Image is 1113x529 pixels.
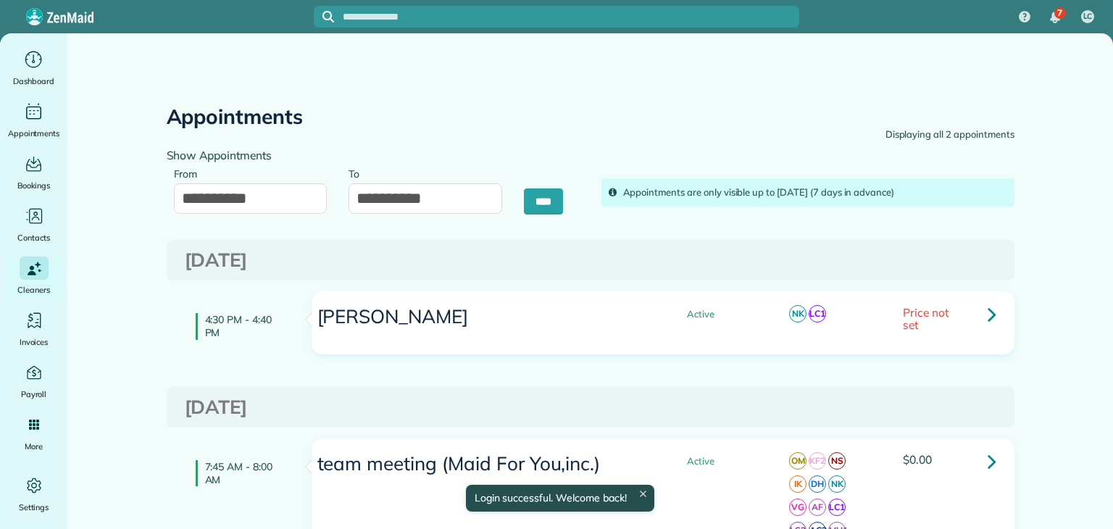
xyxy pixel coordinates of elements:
span: LC1 [809,305,826,322]
span: Dashboard [13,74,54,88]
div: Appointments are only visible up to [DATE] (7 days in advance) [623,186,1007,200]
span: KF2 [809,452,826,470]
span: LC [1083,11,1093,22]
span: Appointments [8,126,60,141]
span: 7 [1057,7,1062,19]
h3: [DATE] [185,250,996,271]
span: Active [675,309,714,319]
span: DH [809,475,826,493]
button: Focus search [314,11,334,22]
span: Price not set [903,305,949,332]
span: More [25,439,43,454]
label: From [174,159,205,186]
span: Cleaners [17,283,50,297]
a: Invoices [6,309,62,349]
div: Displaying all 2 appointments [885,128,1014,142]
span: Settings [19,500,49,515]
span: VG [789,499,806,516]
span: LC1 [828,499,846,516]
span: OM [789,452,806,470]
span: Bookings [17,178,51,193]
span: NK [789,305,806,322]
a: Settings [6,474,62,515]
a: Dashboard [6,48,62,88]
h4: 4:30 PM - 4:40 PM [196,313,290,339]
span: IK [789,475,806,493]
a: Cleaners [6,257,62,297]
h3: [DATE] [185,397,996,418]
a: Bookings [6,152,62,193]
svg: Focus search [322,11,334,22]
h2: Appointments [167,106,304,128]
span: Active [675,457,714,466]
span: AF [809,499,826,516]
h3: team meeting (Maid For You,inc.) [316,454,636,475]
a: Appointments [6,100,62,141]
span: Payroll [21,387,47,401]
span: NS [828,452,846,470]
h4: 7:45 AM - 8:00 AM [196,460,290,486]
span: NK [828,475,846,493]
h4: Show Appointments [167,149,580,162]
div: Login successful. Welcome back! [465,485,654,512]
label: To [349,159,367,186]
span: $0.00 [903,454,932,466]
a: Contacts [6,204,62,245]
h3: [PERSON_NAME] [316,307,636,328]
span: Invoices [20,335,49,349]
a: Payroll [6,361,62,401]
div: 7 unread notifications [1040,1,1070,33]
span: Contacts [17,230,50,245]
